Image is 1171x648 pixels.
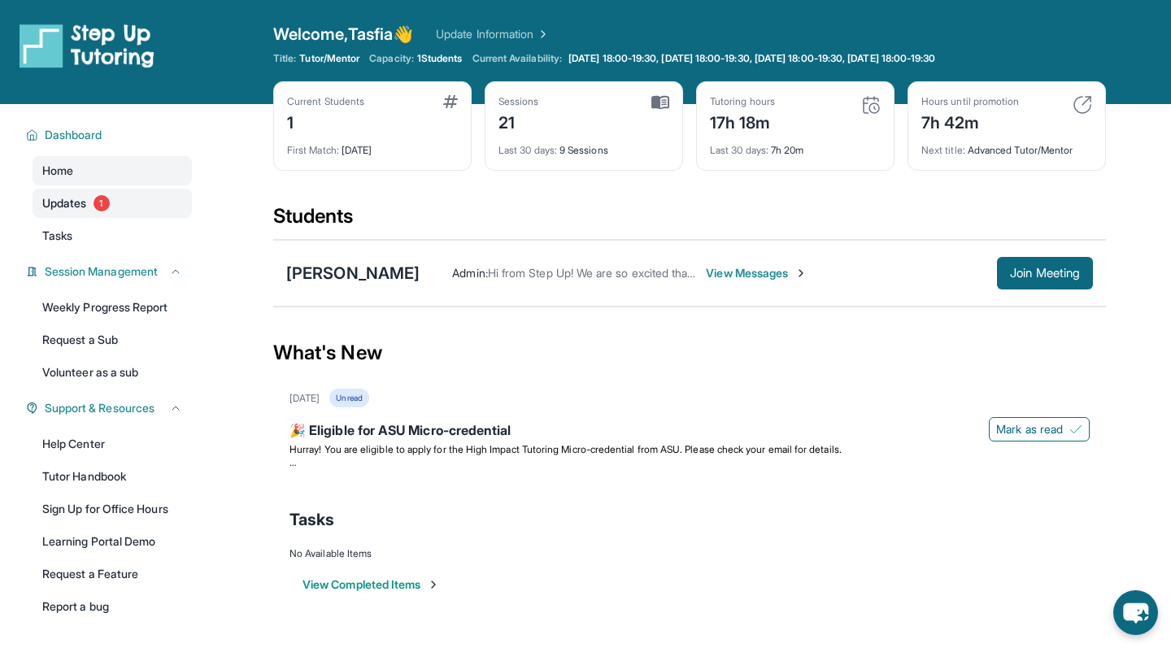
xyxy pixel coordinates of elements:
[498,134,669,157] div: 9 Sessions
[33,429,192,459] a: Help Center
[443,95,458,108] img: card
[921,134,1092,157] div: Advanced Tutor/Mentor
[299,52,359,65] span: Tutor/Mentor
[651,95,669,110] img: card
[417,52,463,65] span: 1 Students
[436,26,550,42] a: Update Information
[794,267,808,280] img: Chevron-Right
[38,400,182,416] button: Support & Resources
[45,127,102,143] span: Dashboard
[710,134,881,157] div: 7h 20m
[533,26,550,42] img: Chevron Right
[565,52,938,65] a: [DATE] 18:00-19:30, [DATE] 18:00-19:30, [DATE] 18:00-19:30, [DATE] 18:00-19:30
[472,52,562,65] span: Current Availability:
[33,527,192,556] a: Learning Portal Demo
[289,420,1090,443] div: 🎉 Eligible for ASU Micro-credential
[287,95,364,108] div: Current Students
[498,144,557,156] span: Last 30 days :
[38,263,182,280] button: Session Management
[710,108,775,134] div: 17h 18m
[33,494,192,524] a: Sign Up for Office Hours
[45,263,158,280] span: Session Management
[33,592,192,621] a: Report a bug
[33,189,192,218] a: Updates1
[287,144,339,156] span: First Match :
[568,52,935,65] span: [DATE] 18:00-19:30, [DATE] 18:00-19:30, [DATE] 18:00-19:30, [DATE] 18:00-19:30
[94,195,110,211] span: 1
[1010,268,1080,278] span: Join Meeting
[289,547,1090,560] div: No Available Items
[921,95,1019,108] div: Hours until promotion
[1069,423,1082,436] img: Mark as read
[20,23,155,68] img: logo
[33,325,192,354] a: Request a Sub
[287,108,364,134] div: 1
[710,144,768,156] span: Last 30 days :
[287,134,458,157] div: [DATE]
[997,257,1093,289] button: Join Meeting
[921,144,965,156] span: Next title :
[42,163,73,179] span: Home
[289,443,842,455] span: Hurray! You are eligible to apply for the High Impact Tutoring Micro-credential from ASU. Please ...
[303,576,440,593] button: View Completed Items
[42,228,72,244] span: Tasks
[33,462,192,491] a: Tutor Handbook
[286,262,420,285] div: [PERSON_NAME]
[273,23,413,46] span: Welcome, Tasfia 👋
[289,508,334,531] span: Tasks
[289,392,320,405] div: [DATE]
[498,95,539,108] div: Sessions
[33,156,192,185] a: Home
[369,52,414,65] span: Capacity:
[710,95,775,108] div: Tutoring hours
[45,400,155,416] span: Support & Resources
[33,293,192,322] a: Weekly Progress Report
[921,108,1019,134] div: 7h 42m
[329,389,368,407] div: Unread
[861,95,881,115] img: card
[452,266,487,280] span: Admin :
[273,203,1106,239] div: Students
[989,417,1090,441] button: Mark as read
[1073,95,1092,115] img: card
[38,127,182,143] button: Dashboard
[273,317,1106,389] div: What's New
[273,52,296,65] span: Title:
[1113,590,1158,635] button: chat-button
[33,358,192,387] a: Volunteer as a sub
[33,221,192,250] a: Tasks
[42,195,87,211] span: Updates
[706,265,808,281] span: View Messages
[498,108,539,134] div: 21
[33,559,192,589] a: Request a Feature
[996,421,1063,437] span: Mark as read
